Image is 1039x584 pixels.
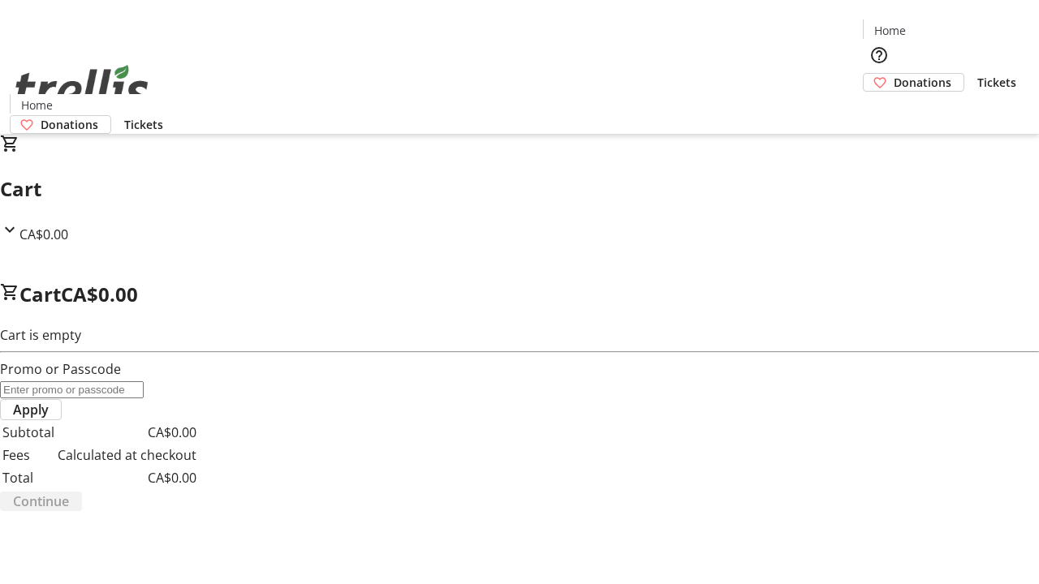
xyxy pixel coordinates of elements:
button: Cart [863,92,895,124]
a: Tickets [111,116,176,133]
td: Calculated at checkout [57,444,197,466]
img: Orient E2E Organization cpyRnFWgv2's Logo [10,47,154,128]
span: CA$0.00 [61,281,138,307]
a: Donations [10,115,111,134]
span: Donations [894,74,951,91]
span: Home [21,97,53,114]
span: Tickets [977,74,1016,91]
span: Apply [13,400,49,419]
td: CA$0.00 [57,422,197,443]
td: Subtotal [2,422,55,443]
a: Home [11,97,63,114]
a: Donations [863,73,964,92]
a: Home [864,22,916,39]
span: Donations [41,116,98,133]
span: Tickets [124,116,163,133]
span: CA$0.00 [19,225,68,243]
td: Total [2,467,55,488]
td: Fees [2,444,55,466]
a: Tickets [964,74,1029,91]
button: Help [863,39,895,71]
span: Home [874,22,906,39]
td: CA$0.00 [57,467,197,488]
